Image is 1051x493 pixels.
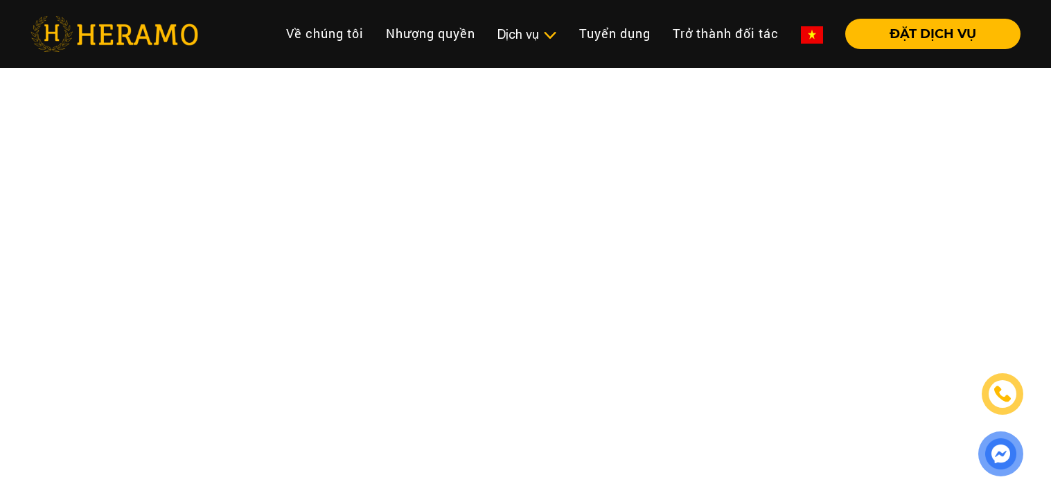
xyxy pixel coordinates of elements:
button: ĐẶT DỊCH VỤ [845,19,1021,49]
div: Dịch vụ [497,25,557,44]
a: Tuyển dụng [568,19,662,48]
a: phone-icon [984,375,1021,413]
img: heramo-logo.png [30,16,198,52]
a: Nhượng quyền [375,19,486,48]
a: ĐẶT DỊCH VỤ [834,28,1021,40]
img: phone-icon [995,386,1010,402]
img: subToggleIcon [542,28,557,42]
a: Về chúng tôi [275,19,375,48]
a: Trở thành đối tác [662,19,790,48]
img: vn-flag.png [801,26,823,44]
